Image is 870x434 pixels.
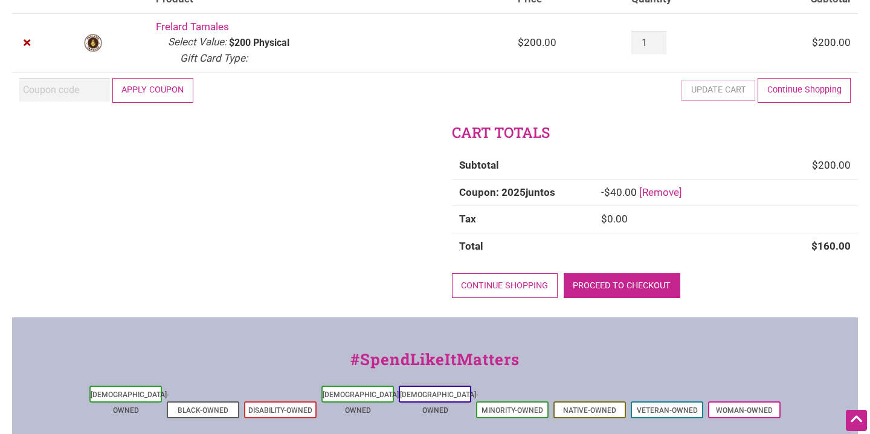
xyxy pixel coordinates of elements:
[601,213,628,225] bdi: 0.00
[482,406,543,415] a: Minority-Owned
[112,78,193,103] button: Apply coupon
[91,390,169,415] a: [DEMOGRAPHIC_DATA]-Owned
[518,36,524,48] span: $
[400,390,478,415] a: [DEMOGRAPHIC_DATA]-Owned
[639,186,682,198] a: Remove 2025juntos coupon
[452,206,594,233] th: Tax
[846,410,867,431] div: Scroll Back to Top
[178,406,228,415] a: Black-Owned
[83,33,103,53] img: Frelard Tamales logo
[452,273,558,298] a: Continue shopping
[812,159,818,171] span: $
[12,348,858,383] div: #SpendLikeItMatters
[812,36,818,48] span: $
[564,273,680,298] a: Proceed to checkout
[253,38,289,48] p: Physical
[323,390,401,415] a: [DEMOGRAPHIC_DATA]-Owned
[518,36,556,48] bdi: 200.00
[156,21,229,33] a: Frelard Tamales
[19,78,110,102] input: Coupon code
[716,406,773,415] a: Woman-Owned
[452,123,858,143] h2: Cart totals
[563,406,616,415] a: Native-Owned
[681,80,755,100] button: Update cart
[812,159,851,171] bdi: 200.00
[452,233,594,260] th: Total
[248,406,312,415] a: Disability-Owned
[812,36,851,48] bdi: 200.00
[631,31,666,54] input: Product quantity
[604,186,610,198] span: $
[180,51,248,66] dt: Gift Card Type:
[229,38,251,48] p: $200
[601,213,607,225] span: $
[594,179,858,206] td: -
[19,35,35,51] a: Remove Frelard Tamales from cart
[604,186,637,198] span: 40.00
[811,240,817,252] span: $
[452,152,594,179] th: Subtotal
[811,240,851,252] bdi: 160.00
[168,34,227,50] dt: Select Value:
[452,179,594,206] th: Coupon: 2025juntos
[637,406,698,415] a: Veteran-Owned
[758,78,851,103] a: Continue Shopping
